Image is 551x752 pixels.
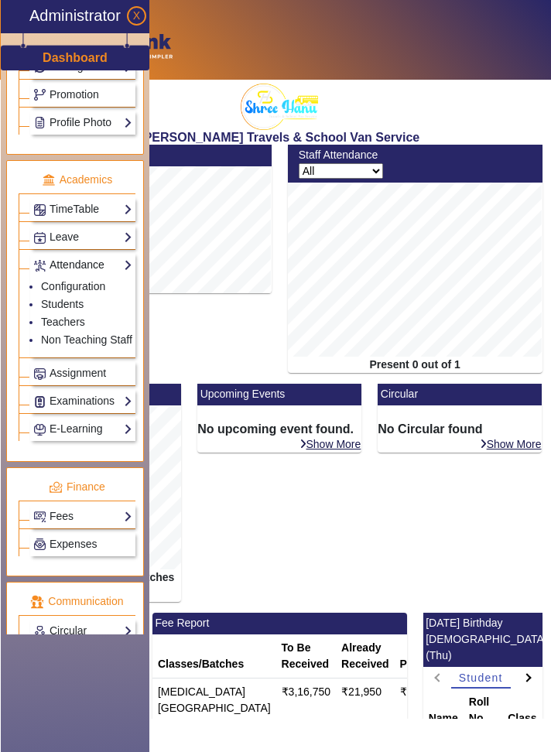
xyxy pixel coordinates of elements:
[41,316,85,328] a: Teachers
[459,672,503,683] span: Student
[336,634,394,679] th: Already Received
[290,147,487,163] div: Staff Attendance
[395,678,455,722] td: ₹2,94,800
[42,173,56,187] img: academic.png
[49,480,63,494] img: finance.png
[423,689,464,733] th: Name
[197,384,361,405] mat-card-header: Upcoming Events
[299,437,362,451] a: Show More
[479,437,542,451] a: Show More
[19,479,135,495] p: Finance
[378,422,542,436] h6: No Circular found
[197,422,361,436] h6: No upcoming event found.
[241,84,318,130] img: 2bec4155-9170-49cd-8f97-544ef27826c4
[336,678,394,722] td: ₹21,950
[288,357,542,373] div: Present 0 out of 1
[9,130,551,145] h2: [PERSON_NAME] Travels & School Van Service
[464,689,502,733] th: Roll No.
[34,538,46,550] img: Payroll.png
[33,535,132,553] a: Expenses
[41,298,84,310] a: Students
[34,368,46,380] img: Assignments.png
[378,384,542,405] mat-card-header: Circular
[395,634,455,679] th: Pending
[41,280,105,292] a: Configuration
[50,538,97,550] span: Expenses
[276,678,337,722] td: ₹3,16,750
[33,364,132,382] a: Assignment
[50,88,99,101] span: Promotion
[41,333,132,346] a: Non Teaching Staff
[34,89,46,101] img: Branchoperations.png
[33,86,132,104] a: Promotion
[50,367,106,379] span: Assignment
[19,172,135,188] p: Academics
[276,634,337,679] th: To Be Received
[19,593,135,610] p: Communication
[152,613,407,634] mat-card-header: Fee Report
[152,678,276,722] td: [MEDICAL_DATA][GEOGRAPHIC_DATA]
[30,595,44,609] img: communication.png
[502,689,542,733] th: Class
[152,634,276,679] th: Classes/Batches
[423,613,542,667] mat-card-header: [DATE] Birthday [DEMOGRAPHIC_DATA] (Thu)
